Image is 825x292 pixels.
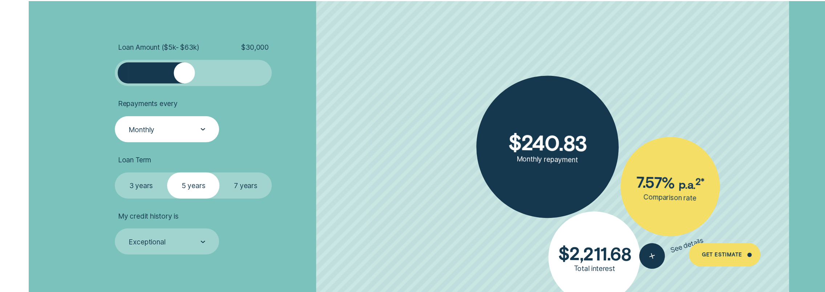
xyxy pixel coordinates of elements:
[118,43,199,52] span: Loan Amount ( $5k - $63k )
[219,173,272,199] label: 7 years
[636,228,707,272] button: See details
[167,173,219,199] label: 5 years
[689,243,760,267] a: Get Estimate
[669,236,704,254] span: See details
[118,155,151,164] span: Loan Term
[118,99,178,108] span: Repayments every
[115,173,167,199] label: 3 years
[129,125,154,134] div: Monthly
[129,238,165,246] div: Exceptional
[118,212,179,220] span: My credit history is
[241,43,269,52] span: $ 30,000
